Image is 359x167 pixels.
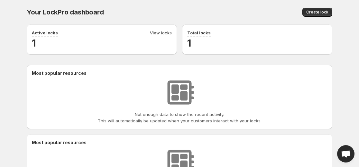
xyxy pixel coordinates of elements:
p: Total locks [187,30,211,36]
p: Active locks [32,30,58,36]
span: Create lock [306,10,328,15]
h2: 1 [32,37,172,49]
h2: Most popular resources [32,139,327,146]
img: No resources found [163,76,196,109]
button: Create lock [302,8,332,17]
h2: Most popular resources [32,70,327,76]
a: Open chat [337,145,354,163]
p: Not enough data to show the recent activity. This will automatically be updated when your custome... [98,111,262,124]
h2: 1 [187,37,327,49]
span: Your LockPro dashboard [27,8,104,16]
a: View locks [150,30,172,37]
